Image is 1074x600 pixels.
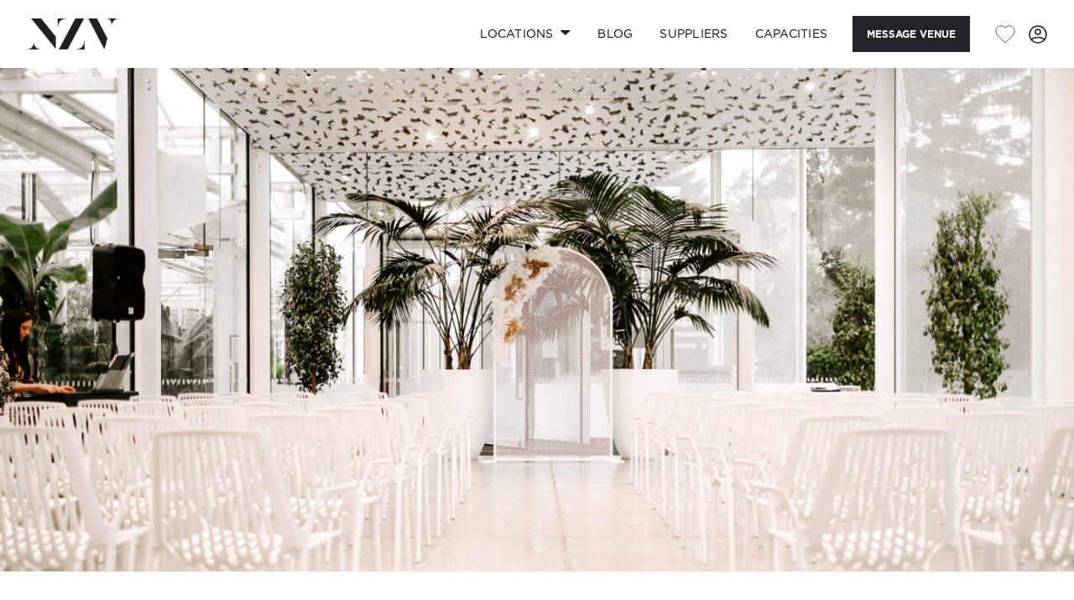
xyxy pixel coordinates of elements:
a: BLOG [584,16,646,52]
button: Message Venue [852,16,970,52]
img: nzv-logo.png [27,18,118,49]
a: Capacities [742,16,842,52]
a: SUPPLIERS [646,16,741,52]
a: Locations [467,16,584,52]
